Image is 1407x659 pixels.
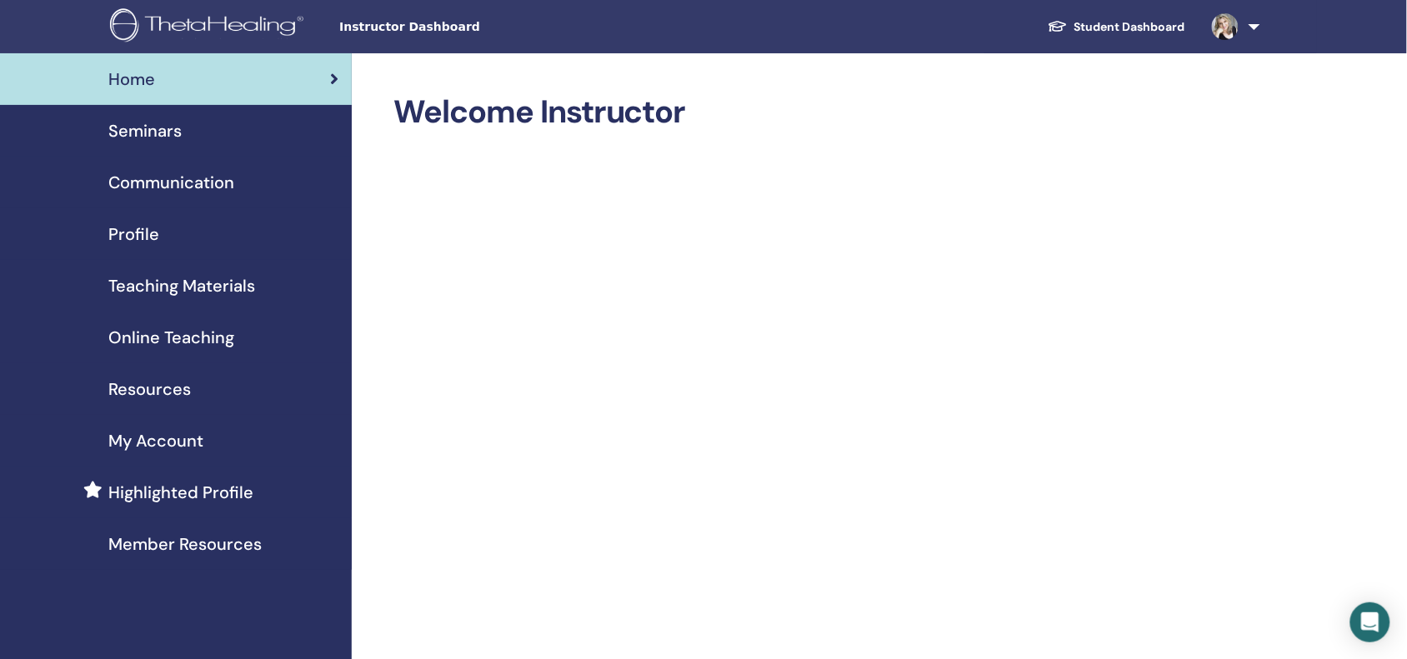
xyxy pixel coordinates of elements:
[108,273,255,298] span: Teaching Materials
[108,480,253,505] span: Highlighted Profile
[1212,13,1239,40] img: default.jpg
[110,8,309,46] img: logo.png
[108,428,203,453] span: My Account
[1034,12,1199,42] a: Student Dashboard
[108,532,262,557] span: Member Resources
[108,118,182,143] span: Seminars
[1350,602,1390,642] div: Open Intercom Messenger
[108,325,234,350] span: Online Teaching
[393,93,1257,132] h2: Welcome Instructor
[108,377,191,402] span: Resources
[108,67,155,92] span: Home
[108,222,159,247] span: Profile
[339,18,589,36] span: Instructor Dashboard
[1048,19,1068,33] img: graduation-cap-white.svg
[108,170,234,195] span: Communication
